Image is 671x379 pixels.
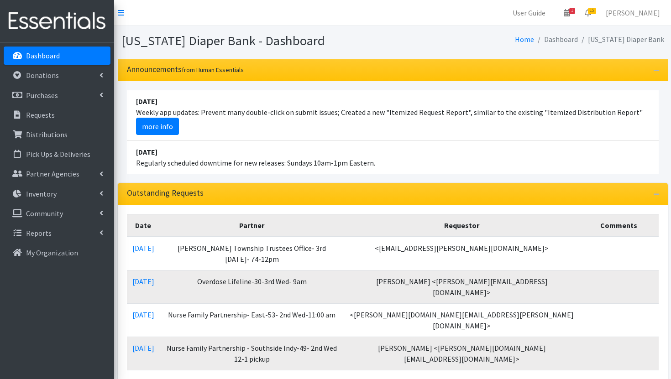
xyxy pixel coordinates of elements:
p: Requests [26,110,55,119]
a: User Guide [505,4,553,22]
strong: [DATE] [136,97,157,106]
a: Distributions [4,125,110,144]
th: Partner [160,214,344,237]
p: Dashboard [26,51,60,60]
small: from Human Essentials [182,66,244,74]
li: Weekly app updates: Prevent many double-click on submit issues; Created a new "Itemized Request R... [127,90,659,141]
p: Distributions [26,130,68,139]
a: Pick Ups & Deliveries [4,145,110,163]
th: Requestor [344,214,580,237]
a: Requests [4,106,110,124]
span: 15 [588,8,596,14]
td: Nurse Family Partnership- East-53- 2nd Wed-11:00 am [160,303,344,337]
th: Comments [579,214,658,237]
p: Purchases [26,91,58,100]
a: 1 [556,4,577,22]
a: Partner Agencies [4,165,110,183]
li: [US_STATE] Diaper Bank [578,33,664,46]
a: Donations [4,66,110,84]
a: Purchases [4,86,110,104]
p: Inventory [26,189,57,198]
td: <[PERSON_NAME][DOMAIN_NAME][EMAIL_ADDRESS][PERSON_NAME][DOMAIN_NAME]> [344,303,580,337]
a: 15 [577,4,598,22]
a: [DATE] [132,310,154,319]
a: Inventory [4,185,110,203]
a: more info [136,118,179,135]
td: Overdose Lifeline-30-3rd Wed- 9am [160,270,344,303]
a: Dashboard [4,47,110,65]
a: Reports [4,224,110,242]
p: Partner Agencies [26,169,79,178]
td: Nurse Family Partnership - Southside Indy-49- 2nd Wed 12-1 pickup [160,337,344,370]
p: Pick Ups & Deliveries [26,150,90,159]
img: HumanEssentials [4,6,110,36]
p: Donations [26,71,59,80]
li: Regularly scheduled downtime for new releases: Sundays 10am-1pm Eastern. [127,141,659,174]
li: Dashboard [534,33,578,46]
a: [PERSON_NAME] [598,4,667,22]
td: [PERSON_NAME] <[PERSON_NAME][DOMAIN_NAME][EMAIL_ADDRESS][DOMAIN_NAME]> [344,337,580,370]
a: Home [515,35,534,44]
a: [DATE] [132,277,154,286]
h1: [US_STATE] Diaper Bank - Dashboard [121,33,389,49]
a: My Organization [4,244,110,262]
p: Reports [26,228,52,238]
td: [PERSON_NAME] <[PERSON_NAME][EMAIL_ADDRESS][DOMAIN_NAME]> [344,270,580,303]
p: My Organization [26,248,78,257]
a: [DATE] [132,244,154,253]
td: [PERSON_NAME] Township Trustees Office- 3rd [DATE]- 74-12pm [160,237,344,270]
p: Community [26,209,63,218]
td: <[EMAIL_ADDRESS][PERSON_NAME][DOMAIN_NAME]> [344,237,580,270]
a: Community [4,204,110,223]
span: 1 [569,8,575,14]
h3: Announcements [127,65,244,74]
h3: Outstanding Requests [127,188,204,198]
strong: [DATE] [136,147,157,156]
a: [DATE] [132,343,154,353]
th: Date [127,214,160,237]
